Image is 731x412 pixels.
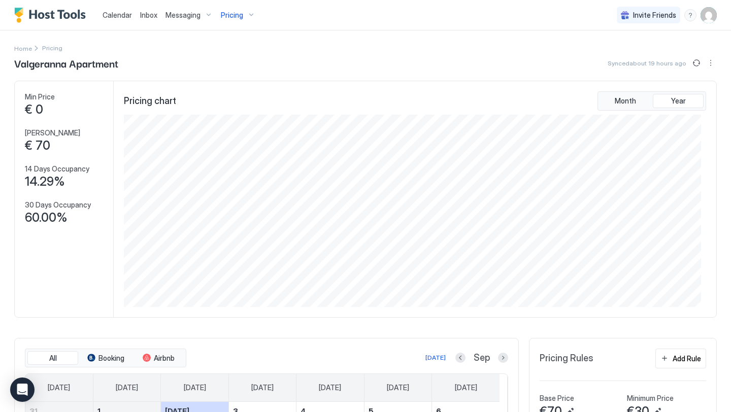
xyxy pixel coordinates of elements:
[474,352,490,364] span: Sep
[221,11,243,20] span: Pricing
[701,7,717,23] div: User profile
[48,383,70,392] span: [DATE]
[309,374,351,401] a: Thursday
[25,102,43,117] span: € 0
[49,354,57,363] span: All
[25,200,91,210] span: 30 Days Occupancy
[319,383,341,392] span: [DATE]
[25,174,65,189] span: 14.29%
[14,43,32,53] a: Home
[106,374,148,401] a: Monday
[684,9,696,21] div: menu
[241,374,284,401] a: Wednesday
[498,353,508,363] button: Next month
[174,374,216,401] a: Tuesday
[14,45,32,52] span: Home
[140,10,157,20] a: Inbox
[14,8,90,23] a: Host Tools Logo
[80,351,131,365] button: Booking
[165,11,201,20] span: Messaging
[655,349,706,368] button: Add Rule
[25,138,50,153] span: € 70
[42,44,62,52] span: Breadcrumb
[540,353,593,364] span: Pricing Rules
[690,57,703,69] button: Sync prices
[14,55,118,71] span: Valgeranna Apartment
[705,57,717,69] button: More options
[140,11,157,19] span: Inbox
[627,394,674,403] span: Minimum Price
[25,349,186,368] div: tab-group
[98,354,124,363] span: Booking
[103,11,132,19] span: Calendar
[103,10,132,20] a: Calendar
[25,92,55,101] span: Min Price
[633,11,676,20] span: Invite Friends
[10,377,35,402] div: Open Intercom Messenger
[377,374,419,401] a: Friday
[25,164,89,174] span: 14 Days Occupancy
[25,210,68,225] span: 60.00%
[671,96,686,106] span: Year
[673,353,701,364] div: Add Rule
[424,352,447,364] button: [DATE]
[387,383,409,392] span: [DATE]
[653,94,704,108] button: Year
[124,95,176,107] span: Pricing chart
[615,96,636,106] span: Month
[445,374,487,401] a: Saturday
[597,91,706,111] div: tab-group
[38,374,80,401] a: Sunday
[251,383,274,392] span: [DATE]
[540,394,574,403] span: Base Price
[455,383,477,392] span: [DATE]
[27,351,78,365] button: All
[425,353,446,362] div: [DATE]
[133,351,184,365] button: Airbnb
[154,354,175,363] span: Airbnb
[116,383,138,392] span: [DATE]
[455,353,466,363] button: Previous month
[705,57,717,69] div: menu
[608,59,686,67] span: Synced about 19 hours ago
[25,128,80,138] span: [PERSON_NAME]
[184,383,206,392] span: [DATE]
[600,94,651,108] button: Month
[14,43,32,53] div: Breadcrumb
